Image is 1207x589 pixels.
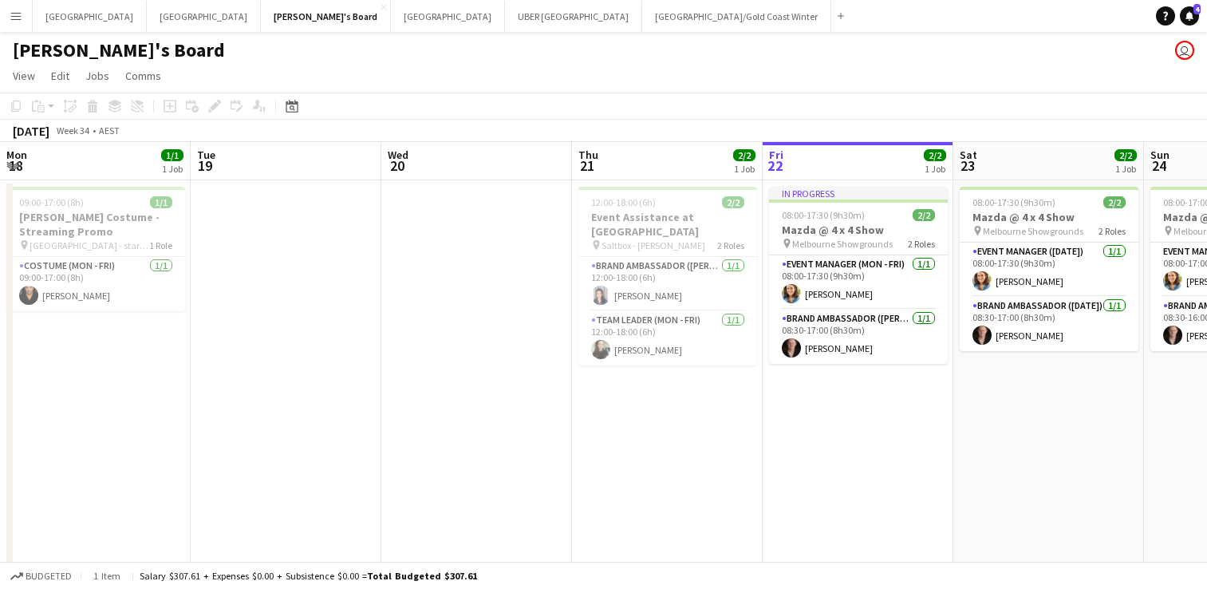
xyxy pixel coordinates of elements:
[1114,149,1137,161] span: 2/2
[960,243,1138,297] app-card-role: Event Manager ([DATE])1/108:00-17:30 (9h30m)[PERSON_NAME]
[908,238,935,250] span: 2 Roles
[960,148,977,162] span: Sat
[85,69,109,83] span: Jobs
[19,196,84,208] span: 09:00-17:00 (8h)
[45,65,76,86] a: Edit
[924,149,946,161] span: 2/2
[26,571,72,582] span: Budgeted
[1099,225,1126,237] span: 2 Roles
[388,148,408,162] span: Wed
[578,148,598,162] span: Thu
[734,163,755,175] div: 1 Job
[1193,4,1201,14] span: 4
[149,239,172,251] span: 1 Role
[1115,163,1136,175] div: 1 Job
[578,187,757,366] app-job-card: 12:00-18:00 (6h)2/2Event Assistance at [GEOGRAPHIC_DATA] Saltbox - [PERSON_NAME]2 RolesBrand Amba...
[722,196,744,208] span: 2/2
[367,570,477,582] span: Total Budgeted $307.61
[769,187,948,364] app-job-card: In progress08:00-17:30 (9h30m)2/2Mazda @ 4 x 4 Show Melbourne Showgrounds2 RolesEvent Manager (Mo...
[51,69,69,83] span: Edit
[261,1,391,32] button: [PERSON_NAME]'s Board
[576,156,598,175] span: 21
[960,297,1138,351] app-card-role: Brand Ambassador ([DATE])1/108:30-17:00 (8h30m)[PERSON_NAME]
[140,570,477,582] div: Salary $307.61 + Expenses $0.00 + Subsistence $0.00 =
[960,210,1138,224] h3: Mazda @ 4 x 4 Show
[717,239,744,251] span: 2 Roles
[1180,6,1199,26] a: 4
[161,149,183,161] span: 1/1
[6,257,185,311] app-card-role: Costume (Mon - Fri)1/109:00-17:00 (8h)[PERSON_NAME]
[6,210,185,239] h3: [PERSON_NAME] Costume - Streaming Promo
[767,156,783,175] span: 22
[53,125,93,136] span: Week 34
[925,163,945,175] div: 1 Job
[957,156,977,175] span: 23
[769,310,948,364] app-card-role: Brand Ambassador ([PERSON_NAME])1/108:30-17:00 (8h30m)[PERSON_NAME]
[13,123,49,139] div: [DATE]
[147,1,261,32] button: [GEOGRAPHIC_DATA]
[602,239,705,251] span: Saltbox - [PERSON_NAME]
[591,196,656,208] span: 12:00-18:00 (6h)
[782,209,865,221] span: 08:00-17:30 (9h30m)
[6,187,185,311] app-job-card: 09:00-17:00 (8h)1/1[PERSON_NAME] Costume - Streaming Promo [GEOGRAPHIC_DATA] - start location TBC...
[6,148,27,162] span: Mon
[13,38,225,62] h1: [PERSON_NAME]'s Board
[505,1,642,32] button: UBER [GEOGRAPHIC_DATA]
[197,148,215,162] span: Tue
[6,65,41,86] a: View
[769,255,948,310] app-card-role: Event Manager (Mon - Fri)1/108:00-17:30 (9h30m)[PERSON_NAME]
[1150,148,1170,162] span: Sun
[983,225,1083,237] span: Melbourne Showgrounds
[792,238,893,250] span: Melbourne Showgrounds
[33,1,147,32] button: [GEOGRAPHIC_DATA]
[913,209,935,221] span: 2/2
[769,223,948,237] h3: Mazda @ 4 x 4 Show
[385,156,408,175] span: 20
[150,196,172,208] span: 1/1
[1175,41,1194,60] app-user-avatar: Tennille Moore
[13,69,35,83] span: View
[960,187,1138,351] app-job-card: 08:00-17:30 (9h30m)2/2Mazda @ 4 x 4 Show Melbourne Showgrounds2 RolesEvent Manager ([DATE])1/108:...
[8,567,74,585] button: Budgeted
[4,156,27,175] span: 18
[578,210,757,239] h3: Event Assistance at [GEOGRAPHIC_DATA]
[1148,156,1170,175] span: 24
[642,1,831,32] button: [GEOGRAPHIC_DATA]/Gold Coast Winter
[125,69,161,83] span: Comms
[30,239,149,251] span: [GEOGRAPHIC_DATA] - start location TBC
[99,125,120,136] div: AEST
[1103,196,1126,208] span: 2/2
[88,570,126,582] span: 1 item
[391,1,505,32] button: [GEOGRAPHIC_DATA]
[578,311,757,366] app-card-role: Team Leader (Mon - Fri)1/112:00-18:00 (6h)[PERSON_NAME]
[79,65,116,86] a: Jobs
[972,196,1055,208] span: 08:00-17:30 (9h30m)
[769,148,783,162] span: Fri
[119,65,168,86] a: Comms
[195,156,215,175] span: 19
[769,187,948,200] div: In progress
[733,149,755,161] span: 2/2
[578,257,757,311] app-card-role: Brand Ambassador ([PERSON_NAME])1/112:00-18:00 (6h)[PERSON_NAME]
[162,163,183,175] div: 1 Job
